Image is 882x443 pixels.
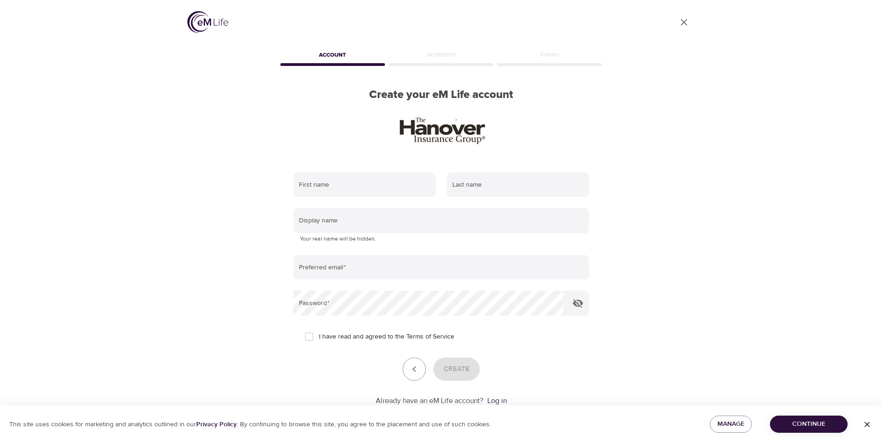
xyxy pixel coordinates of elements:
img: logo [187,11,228,33]
img: HIG_wordmrk_k.jpg [391,113,491,146]
button: Manage [710,416,752,433]
span: Continue [777,418,840,430]
p: Your real name will be hidden. [300,235,583,244]
a: Terms of Service [406,332,454,342]
span: Manage [717,418,744,430]
h2: Create your eM Life account [279,88,604,102]
a: Log in [487,396,507,405]
a: close [673,11,695,33]
button: Continue [770,416,848,433]
p: Already have an eM Life account? [376,396,484,406]
a: Privacy Policy [196,420,237,429]
span: I have read and agreed to the [319,332,454,342]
